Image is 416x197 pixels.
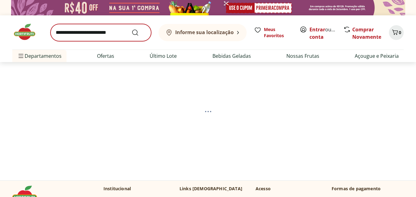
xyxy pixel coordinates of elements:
[50,24,151,41] input: search
[180,186,242,192] p: Links [DEMOGRAPHIC_DATA]
[131,29,146,36] button: Submit Search
[355,52,399,60] a: Açougue e Peixaria
[256,186,271,192] p: Acesso
[17,49,25,63] button: Menu
[175,29,234,36] b: Informe sua localização
[12,23,43,41] img: Hortifruti
[97,52,114,60] a: Ofertas
[254,26,292,39] a: Meus Favoritos
[103,186,131,192] p: Institucional
[309,26,337,41] span: ou
[332,186,404,192] p: Formas de pagamento
[159,24,247,41] button: Informe sua localização
[264,26,292,39] span: Meus Favoritos
[212,52,251,60] a: Bebidas Geladas
[352,26,381,40] a: Comprar Novamente
[389,25,404,40] button: Carrinho
[17,49,62,63] span: Departamentos
[399,30,401,35] span: 0
[286,52,319,60] a: Nossas Frutas
[309,26,325,33] a: Entrar
[309,26,343,40] a: Criar conta
[150,52,177,60] a: Último Lote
